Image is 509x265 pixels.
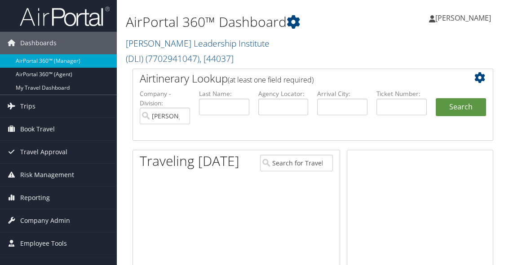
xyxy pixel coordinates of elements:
[199,52,234,65] span: , [ 44037 ]
[258,89,309,98] label: Agency Locator:
[20,141,67,163] span: Travel Approval
[436,98,486,116] button: Search
[429,4,500,31] a: [PERSON_NAME]
[228,75,314,85] span: (at least one field required)
[146,52,199,65] span: ( 7702941047 )
[140,89,190,108] label: Company - Division:
[20,118,55,140] span: Book Travel
[140,71,456,86] h2: Airtinerary Lookup
[140,152,239,170] h1: Traveling [DATE]
[20,95,35,117] span: Trips
[126,37,270,65] a: [PERSON_NAME] Leadership Institute (DLI)
[376,89,427,98] label: Ticket Number:
[199,89,249,98] label: Last Name:
[20,32,57,54] span: Dashboards
[20,6,110,27] img: airportal-logo.png
[260,155,333,171] input: Search for Traveler
[20,232,67,255] span: Employee Tools
[20,209,70,232] span: Company Admin
[317,89,367,98] label: Arrival City:
[126,13,375,31] h1: AirPortal 360™ Dashboard
[20,187,50,209] span: Reporting
[435,13,491,23] span: [PERSON_NAME]
[20,164,74,186] span: Risk Management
